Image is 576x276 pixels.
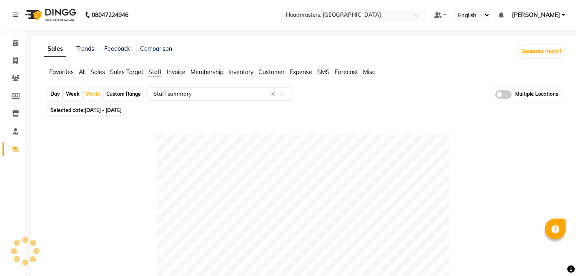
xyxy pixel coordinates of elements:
div: Custom Range [104,88,143,100]
span: Clear all [271,90,278,99]
span: Expense [290,68,312,76]
div: Week [64,88,82,100]
span: Sales [90,68,105,76]
a: Comparison [140,45,172,52]
div: Month [83,88,103,100]
iframe: chat widget [541,243,568,268]
a: Feedback [104,45,130,52]
span: Membership [190,68,223,76]
span: Favorites [49,68,74,76]
img: logo [21,3,78,27]
span: Forecast [335,68,358,76]
span: Invoice [167,68,185,76]
a: Sales [44,42,66,57]
span: Inventory [228,68,253,76]
span: Customer [258,68,285,76]
span: Multiple Locations [515,90,558,99]
div: Day [48,88,62,100]
span: Staff [148,68,162,76]
span: Selected date: [48,105,124,115]
span: Misc [363,68,375,76]
button: Generate Report [519,45,564,57]
span: Sales Target [110,68,143,76]
span: SMS [317,68,330,76]
span: [DATE] - [DATE] [85,107,122,113]
a: Trends [76,45,94,52]
span: [PERSON_NAME] [512,11,560,20]
span: All [79,68,85,76]
b: 08047224946 [92,3,128,27]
